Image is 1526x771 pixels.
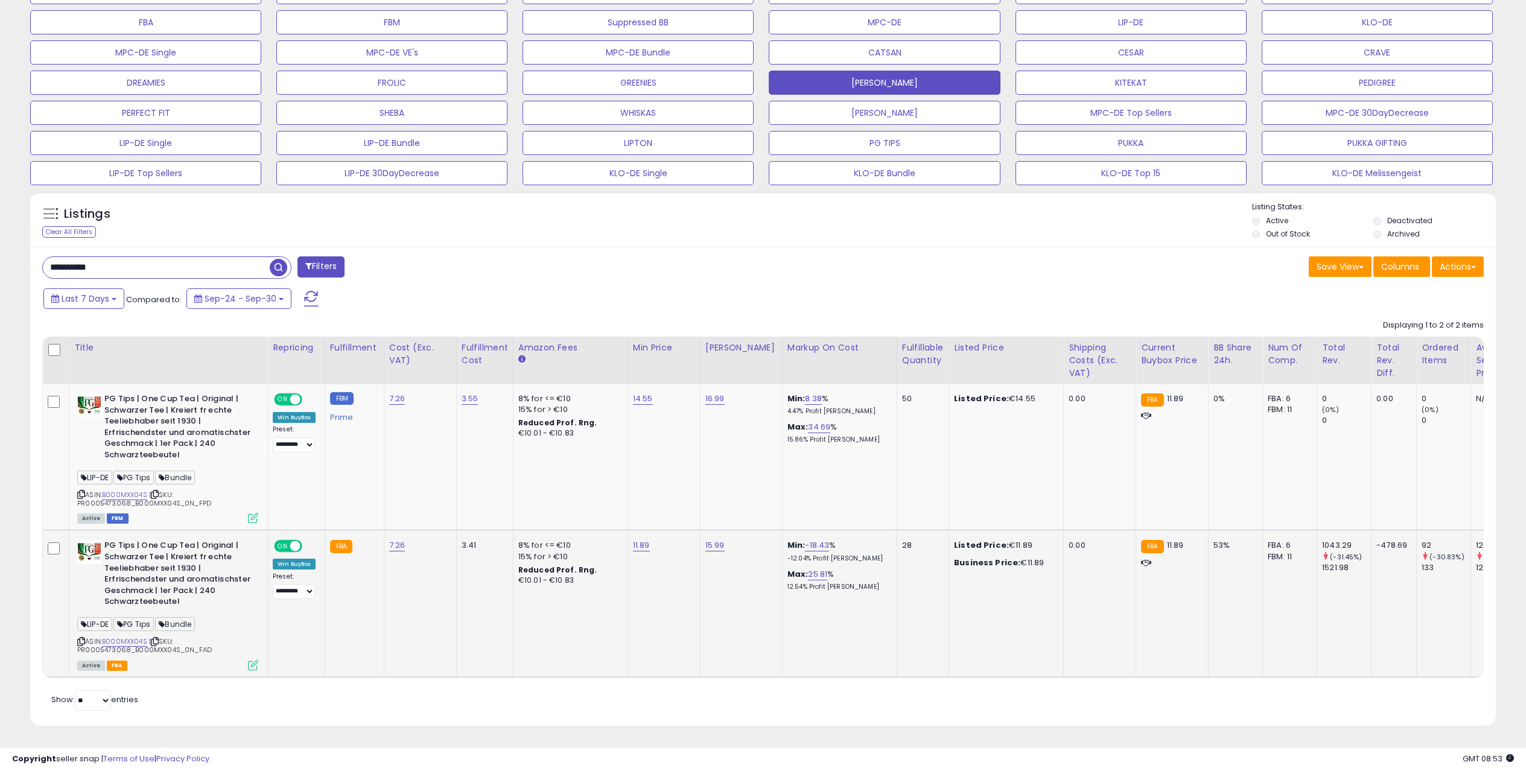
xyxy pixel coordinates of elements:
p: 12.54% Profit [PERSON_NAME] [787,583,888,591]
button: Columns [1373,256,1430,277]
div: Cost (Exc. VAT) [389,341,451,367]
span: | SKU: PR0005473068_B000MXX04S_0N_FPD [77,490,211,508]
label: Deactivated [1387,215,1432,226]
button: LIPTON [523,131,754,155]
div: seller snap | | [12,754,209,765]
div: [PERSON_NAME] [705,341,777,354]
button: Filters [297,256,345,278]
button: KLO-DE Melissengeist [1262,161,1493,185]
b: Max: [787,568,809,580]
div: Total Rev. Diff. [1376,341,1411,379]
span: Last 7 Days [62,293,109,305]
span: LIP-DE [77,617,112,631]
a: 7.26 [389,539,405,551]
a: 25.81 [808,568,827,580]
div: Markup on Cost [787,341,892,354]
span: All listings currently available for purchase on Amazon [77,661,105,671]
div: Min Price [633,341,695,354]
button: Last 7 Days [43,288,124,309]
div: Listed Price [954,341,1058,354]
div: 0% [1213,393,1253,404]
small: (0%) [1322,405,1339,414]
button: CRAVE [1262,40,1493,65]
button: Actions [1432,256,1484,277]
div: % [787,540,888,562]
p: 15.86% Profit [PERSON_NAME] [787,436,888,444]
div: Shipping Costs (Exc. VAT) [1069,341,1131,379]
div: BB Share 24h. [1213,341,1257,367]
div: N/A [1476,393,1516,404]
div: €10.01 - €10.83 [518,576,618,586]
div: 28 [902,540,939,551]
a: B000MXX04S [102,636,147,647]
a: B000MXX04S [102,490,147,500]
span: Bundle [155,471,195,484]
div: 8% for <= €10 [518,393,618,404]
button: CATSAN [769,40,1000,65]
span: FBA [107,661,127,671]
div: Total Rev. [1322,341,1366,367]
a: 16.99 [705,393,725,405]
span: OFF [300,395,320,405]
b: Reduced Prof. Rng. [518,417,597,428]
button: GREENIES [523,71,754,95]
img: 41wg+sAcXNL._SL40_.jpg [77,393,101,417]
a: 15.99 [705,539,725,551]
div: Win BuyBox [273,412,316,423]
b: PG Tips | One Cup Tea | Original | Schwarzer Tee | Kreiert fr echte Teeliebhaber seit 1930 | Erfr... [104,393,251,463]
p: 4.47% Profit [PERSON_NAME] [787,407,888,416]
a: 11.89 [633,539,650,551]
p: Listing States: [1252,201,1496,213]
div: 12.24 [1476,562,1525,573]
div: FBA: 6 [1268,393,1308,404]
div: Preset: [273,573,316,600]
div: €14.55 [954,393,1054,404]
button: [PERSON_NAME] [769,71,1000,95]
span: Sep-24 - Sep-30 [205,293,276,305]
div: FBM: 11 [1268,404,1308,415]
div: Fulfillable Quantity [902,341,944,367]
small: Amazon Fees. [518,354,526,365]
div: 0 [1322,393,1371,404]
strong: Copyright [12,753,56,764]
div: ASIN: [77,393,258,522]
button: PERFECT FIT [30,101,261,125]
button: WHISKAS [523,101,754,125]
button: [PERSON_NAME] [769,101,1000,125]
div: % [787,393,888,416]
span: | SKU: PR0005473068_B000MXX04S_0N_FAD [77,636,212,655]
button: LIP-DE Top Sellers [30,161,261,185]
div: -478.69 [1376,540,1407,551]
button: SHEBA [276,101,507,125]
div: Fulfillment Cost [462,341,508,367]
button: Sep-24 - Sep-30 [186,288,291,309]
span: ON [275,541,290,551]
button: PEDIGREE [1262,71,1493,95]
h5: Listings [64,206,110,223]
div: 1521.98 [1322,562,1371,573]
div: 92 [1422,540,1470,551]
b: Max: [787,421,809,433]
button: PG TIPS [769,131,1000,155]
div: Prime [330,408,375,422]
a: 8.38 [805,393,822,405]
div: % [787,569,888,591]
button: PUKKA [1016,131,1247,155]
div: 3.41 [462,540,504,551]
div: ASIN: [77,540,258,668]
span: FBM [107,513,129,524]
div: 0.00 [1069,540,1127,551]
button: Save View [1309,256,1372,277]
div: Clear All Filters [42,226,96,238]
small: (-31.45%) [1330,552,1362,562]
a: 14.55 [633,393,653,405]
small: FBM [330,392,354,405]
div: 1043.29 [1322,540,1371,551]
small: FBA [330,540,352,553]
span: OFF [300,541,320,551]
button: PUKKA GIFTING [1262,131,1493,155]
button: MPC-DE Top Sellers [1016,101,1247,125]
button: CESAR [1016,40,1247,65]
div: €11.89 [954,557,1054,568]
div: Ordered Items [1422,341,1466,367]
